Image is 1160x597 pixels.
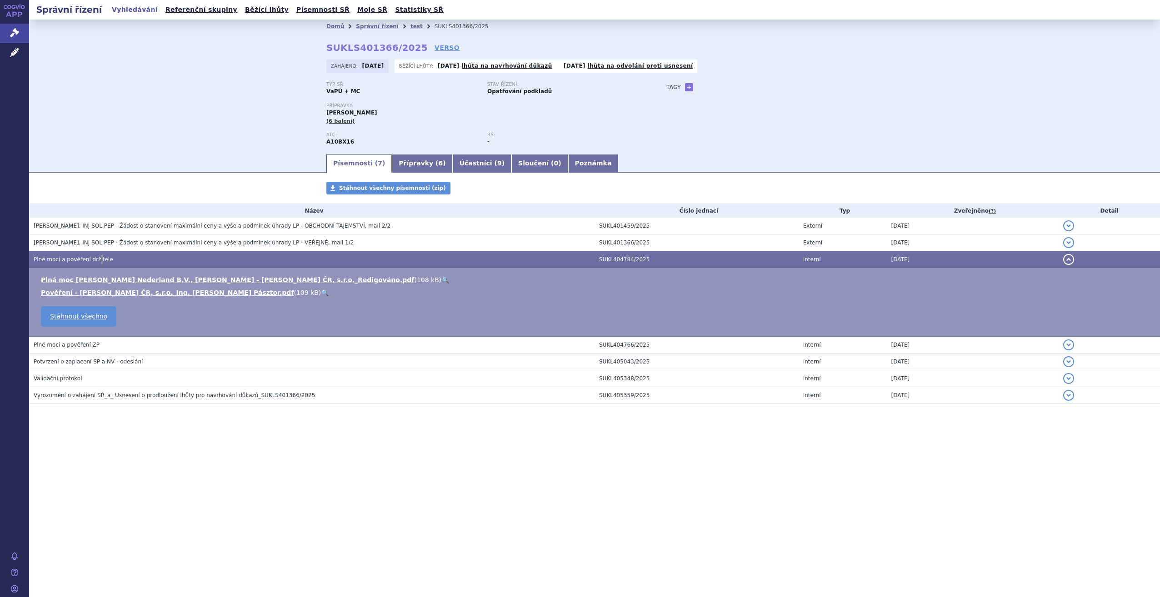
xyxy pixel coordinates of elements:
td: SUKL405348/2025 [595,370,799,387]
strong: [DATE] [362,63,384,69]
td: SUKL405043/2025 [595,353,799,370]
span: 9 [497,159,502,167]
a: Poznámka [568,154,619,173]
p: RS: [487,132,639,138]
th: Název [29,204,595,218]
h2: Správní řízení [29,3,109,16]
p: ATC: [326,132,478,138]
span: Externí [803,239,822,246]
a: Referenční skupiny [163,4,240,16]
td: [DATE] [887,234,1059,251]
a: Správní řízení [356,23,399,30]
td: SUKL401366/2025 [595,234,799,251]
a: Moje SŘ [355,4,390,16]
td: SUKL405359/2025 [595,387,799,404]
span: Vyrozumění o zahájení SŘ_a_ Usnesení o prodloužení lhůty pro navrhování důkazů_SUKLS401366/2025 [34,392,315,398]
span: Interní [803,375,821,382]
a: lhůta na odvolání proti usnesení [588,63,693,69]
span: (6 balení) [326,118,355,124]
h3: Tagy [666,82,681,93]
strong: VaPÚ + MC [326,88,360,95]
a: Plná moc [PERSON_NAME] Nederland B.V., [PERSON_NAME] - [PERSON_NAME] ČR, s.r.o._Redigováno.pdf [41,276,414,284]
a: lhůta na navrhování důkazů [462,63,552,69]
p: Přípravky: [326,103,648,109]
strong: [DATE] [564,63,585,69]
span: Interní [803,256,821,263]
td: [DATE] [887,336,1059,353]
li: ( ) [41,275,1151,284]
th: Typ [799,204,887,218]
span: 6 [439,159,443,167]
span: Plné moci a pověření ZP [34,342,100,348]
span: Validační protokol [34,375,82,382]
a: 🔍 [441,276,449,284]
a: + [685,83,693,91]
a: Statistiky SŘ [392,4,446,16]
span: MOUNJARO KWIKPEN, INJ SOL PEP - Žádost o stanovení maximální ceny a výše a podmínek úhrady LP - O... [34,223,390,229]
a: Běžící lhůty [242,4,291,16]
td: [DATE] [887,387,1059,404]
p: - [564,62,693,70]
a: Sloučení (0) [511,154,568,173]
strong: - [487,139,490,145]
li: ( ) [41,288,1151,297]
a: Domů [326,23,344,30]
span: Stáhnout všechny písemnosti (zip) [339,185,446,191]
button: detail [1063,390,1074,401]
span: 7 [378,159,382,167]
td: SUKL404766/2025 [595,336,799,353]
a: Přípravky (6) [392,154,452,173]
a: VERSO [435,43,460,52]
strong: SUKLS401366/2025 [326,42,428,53]
p: Stav řízení: [487,82,639,87]
a: Písemnosti SŘ [294,4,352,16]
button: detail [1063,356,1074,367]
td: SUKL401459/2025 [595,218,799,234]
td: [DATE] [887,251,1059,268]
button: detail [1063,373,1074,384]
strong: Opatřování podkladů [487,88,552,95]
span: Interní [803,342,821,348]
a: Písemnosti (7) [326,154,392,173]
p: - [438,62,552,70]
td: [DATE] [887,370,1059,387]
th: Detail [1059,204,1160,218]
span: 0 [554,159,558,167]
span: 108 kB [417,276,439,284]
span: Zahájeno: [331,62,360,70]
span: [PERSON_NAME] [326,109,377,116]
abbr: (?) [989,208,996,214]
button: detail [1063,220,1074,231]
button: detail [1063,254,1074,265]
th: Zveřejněno [887,204,1059,218]
a: Účastníci (9) [453,154,511,173]
li: SUKLS401366/2025 [435,20,500,33]
span: Běžící lhůty: [399,62,435,70]
th: Číslo jednací [595,204,799,218]
span: Interní [803,392,821,398]
span: Interní [803,358,821,365]
button: detail [1063,339,1074,350]
a: Stáhnout všechno [41,306,116,327]
a: Vyhledávání [109,4,160,16]
strong: TIRZEPATID [326,139,354,145]
span: Potvrzení o zaplacení SP a NV - odeslání [34,358,143,365]
a: Pověření - [PERSON_NAME] ČR, s.r.o._Ing. [PERSON_NAME] Pásztor.pdf [41,289,294,296]
button: detail [1063,237,1074,248]
td: SUKL404784/2025 [595,251,799,268]
a: Stáhnout všechny písemnosti (zip) [326,182,450,194]
td: [DATE] [887,353,1059,370]
a: test [410,23,423,30]
a: 🔍 [321,289,329,296]
p: Typ SŘ: [326,82,478,87]
span: Externí [803,223,822,229]
td: [DATE] [887,218,1059,234]
span: Plné moci a pověření držitele [34,256,113,263]
span: MOUNJARO KWIKPEN, INJ SOL PEP - Žádost o stanovení maximální ceny a výše a podmínek úhrady LP - V... [34,239,354,246]
span: 109 kB [296,289,319,296]
strong: [DATE] [438,63,460,69]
